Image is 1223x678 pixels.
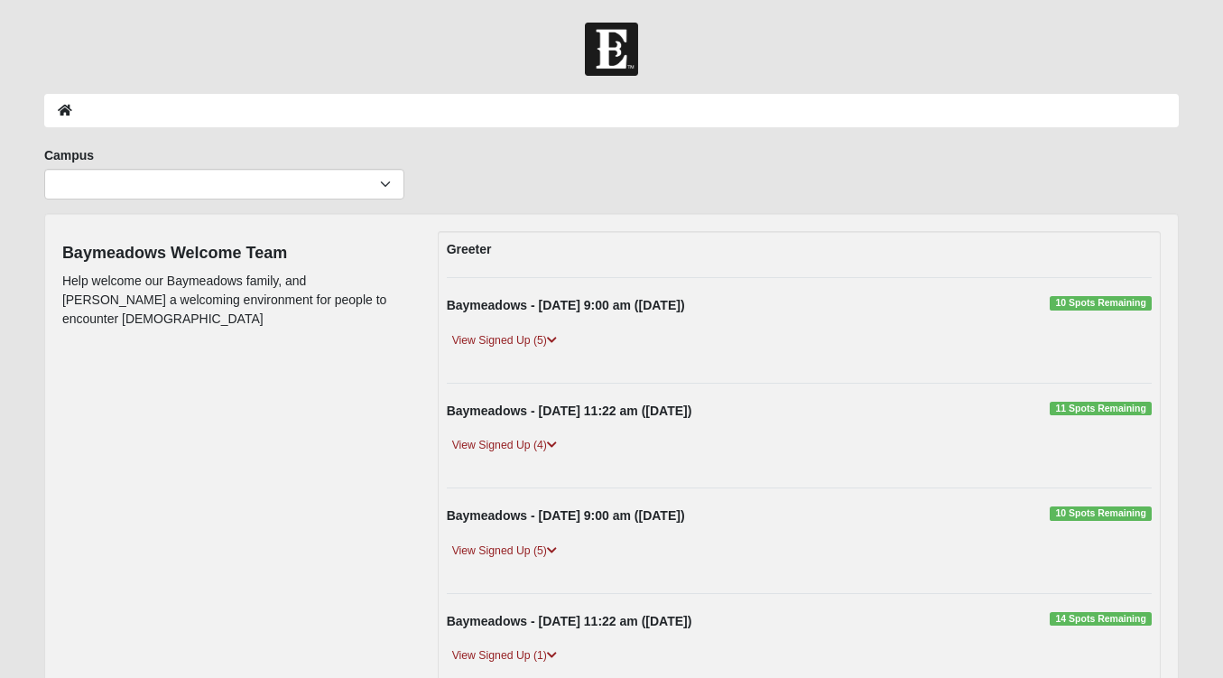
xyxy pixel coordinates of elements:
a: View Signed Up (5) [447,331,562,350]
a: View Signed Up (1) [447,646,562,665]
span: 10 Spots Remaining [1050,296,1152,311]
span: 14 Spots Remaining [1050,612,1152,627]
strong: Baymeadows - [DATE] 9:00 am ([DATE]) [447,298,685,312]
strong: Greeter [447,242,492,256]
h4: Baymeadows Welcome Team [62,244,411,264]
span: 10 Spots Remaining [1050,506,1152,521]
a: View Signed Up (5) [447,542,562,561]
span: 11 Spots Remaining [1050,402,1152,416]
strong: Baymeadows - [DATE] 9:00 am ([DATE]) [447,508,685,523]
label: Campus [44,146,94,164]
a: View Signed Up (4) [447,436,562,455]
img: Church of Eleven22 Logo [585,23,638,76]
strong: Baymeadows - [DATE] 11:22 am ([DATE]) [447,404,692,418]
strong: Baymeadows - [DATE] 11:22 am ([DATE]) [447,614,692,628]
p: Help welcome our Baymeadows family, and [PERSON_NAME] a welcoming environment for people to encou... [62,272,411,329]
